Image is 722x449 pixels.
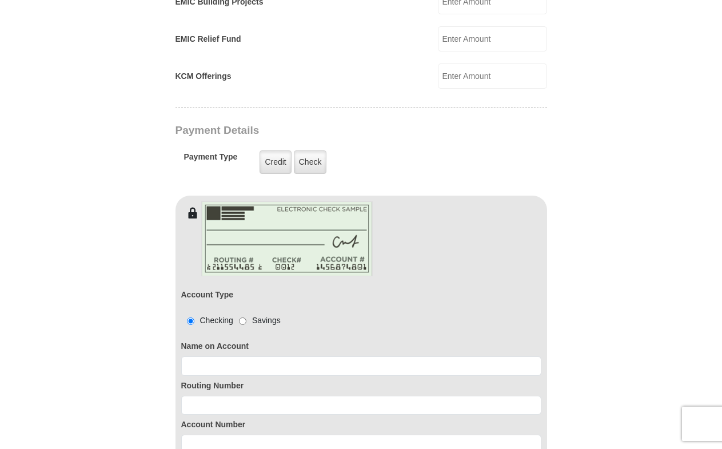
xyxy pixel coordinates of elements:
label: Account Number [181,419,541,431]
h3: Payment Details [175,124,467,137]
label: Routing Number [181,380,541,392]
label: EMIC Relief Fund [175,33,241,45]
input: Enter Amount [438,63,547,89]
label: Account Type [181,289,234,301]
div: Checking Savings [181,315,281,327]
h5: Payment Type [184,152,238,168]
input: Enter Amount [438,26,547,51]
label: Credit [260,150,291,174]
label: KCM Offerings [175,70,232,82]
label: Name on Account [181,340,541,352]
label: Check [294,150,327,174]
img: check-en.png [201,201,373,276]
